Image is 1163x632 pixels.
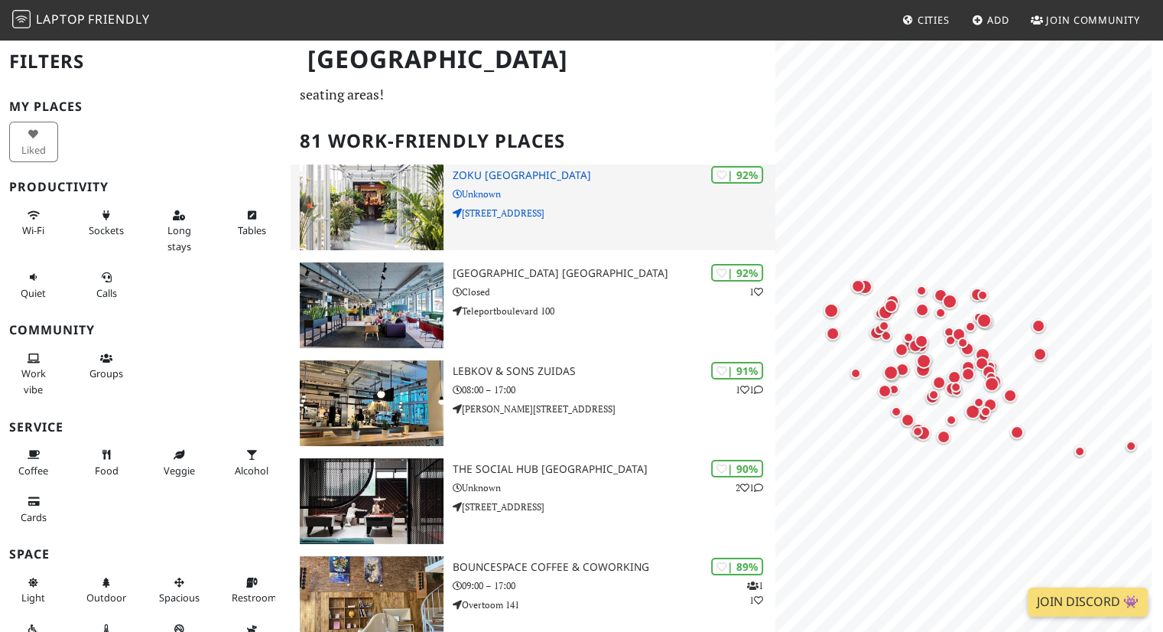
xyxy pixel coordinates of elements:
[453,402,776,416] p: [PERSON_NAME][STREET_ADDRESS]
[300,118,766,165] h2: 81 Work-Friendly Places
[952,334,983,364] div: Map marker
[934,286,965,317] div: Map marker
[300,458,443,544] img: The Social Hub Amsterdam City
[871,321,901,351] div: Map marker
[164,464,195,477] span: Veggie
[21,286,46,300] span: Quiet
[944,319,974,350] div: Map marker
[291,262,775,348] a: Aristo Meeting Center Amsterdam | 92% 1 [GEOGRAPHIC_DATA] [GEOGRAPHIC_DATA] Closed Teleportboulev...
[291,458,775,544] a: The Social Hub Amsterdam City | 90% 21 The Social Hub [GEOGRAPHIC_DATA] Unknown [STREET_ADDRESS]
[864,314,895,345] div: Map marker
[892,405,923,435] div: Map marker
[881,396,911,427] div: Map marker
[711,362,763,380] div: | 91%
[736,481,763,495] p: 2 1
[82,570,131,611] button: Outdoor
[9,570,58,611] button: Light
[936,405,966,435] div: Map marker
[9,265,58,305] button: Quiet
[453,481,776,495] p: Unknown
[9,442,58,483] button: Coffee
[711,264,763,282] div: | 92%
[82,203,131,243] button: Sockets
[878,357,908,387] div: Map marker
[88,11,149,28] span: Friendly
[232,591,277,604] span: Restroom
[969,305,999,336] div: Map marker
[1064,436,1095,467] div: Map marker
[12,10,31,28] img: LaptopFriendly
[82,346,131,386] button: Groups
[227,570,276,611] button: Restroom
[908,346,939,376] div: Map marker
[953,359,983,389] div: Map marker
[907,295,937,325] div: Map marker
[453,187,776,201] p: Unknown
[970,306,1001,337] div: Map marker
[900,331,931,361] div: Map marker
[235,464,268,477] span: Alcohol
[167,223,191,252] span: Long stays
[238,223,266,237] span: Work-friendly tables
[941,376,972,406] div: Map marker
[711,166,763,184] div: | 92%
[918,380,949,410] div: Map marker
[9,346,58,402] button: Work vibe
[970,396,1001,427] div: Map marker
[963,387,994,418] div: Map marker
[711,558,763,575] div: | 89%
[9,99,281,114] h3: My Places
[1046,13,1140,27] span: Join Community
[902,416,933,447] div: Map marker
[9,38,281,85] h2: Filters
[453,598,776,612] p: Overtoom 141
[154,570,203,611] button: Spacious
[300,360,443,446] img: Lebkov & Sons Zuidas
[908,418,938,448] div: Map marker
[21,366,46,396] span: People working
[886,334,917,365] div: Map marker
[453,169,776,182] h3: Zoku [GEOGRAPHIC_DATA]
[893,322,924,353] div: Map marker
[967,280,998,311] div: Map marker
[861,318,892,348] div: Map marker
[1002,417,1032,448] div: Map marker
[957,396,988,427] div: Map marker
[22,223,44,237] span: Stable Wi-Fi
[453,365,776,378] h3: Lebkov & Sons Zuidas
[12,7,150,34] a: LaptopFriendly LaptopFriendly
[36,11,86,28] span: Laptop
[227,203,276,243] button: Tables
[962,279,992,310] div: Map marker
[453,383,776,397] p: 08:00 – 17:00
[453,578,776,593] p: 09:00 – 17:00
[1023,311,1054,341] div: Map marker
[869,311,899,341] div: Map marker
[928,422,959,452] div: Map marker
[453,500,776,514] p: [STREET_ADDRESS]
[747,578,763,608] p: 1 1
[865,298,895,329] div: Map marker
[918,13,950,27] span: Cities
[18,464,48,477] span: Coffee
[875,357,906,388] div: Map marker
[1025,6,1146,34] a: Join Community
[82,442,131,483] button: Food
[817,318,848,349] div: Map marker
[925,298,956,328] div: Map marker
[816,295,846,326] div: Map marker
[875,291,906,321] div: Map marker
[966,6,1015,34] a: Add
[947,327,978,358] div: Map marker
[21,510,47,524] span: Credit cards
[291,165,775,250] a: Zoku Amsterdam | 92% Zoku [GEOGRAPHIC_DATA] Unknown [STREET_ADDRESS]
[227,442,276,483] button: Alcohol
[925,280,956,311] div: Map marker
[159,591,200,604] span: Spacious
[976,369,1007,399] div: Map marker
[21,591,45,604] span: Natural light
[291,360,775,446] a: Lebkov & Sons Zuidas | 91% 11 Lebkov & Sons Zuidas 08:00 – 17:00 [PERSON_NAME][STREET_ADDRESS]
[840,358,871,389] div: Map marker
[295,38,772,80] h1: [GEOGRAPHIC_DATA]
[300,262,443,348] img: Aristo Meeting Center Amsterdam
